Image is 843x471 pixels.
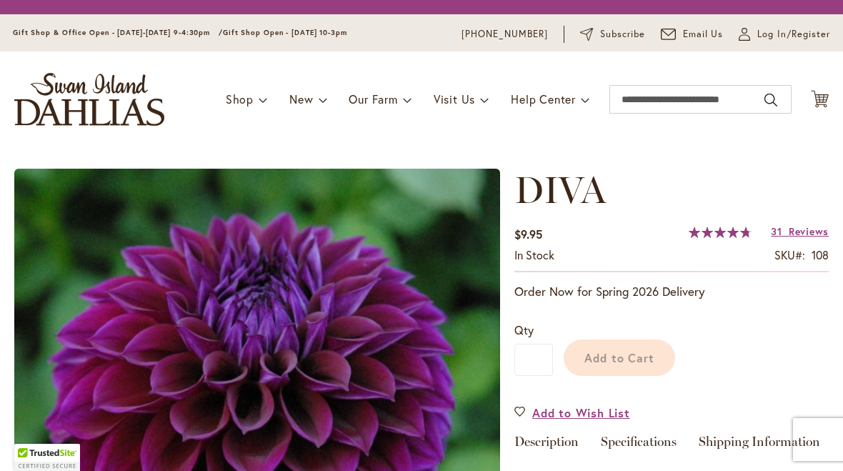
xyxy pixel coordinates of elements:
span: Reviews [789,224,829,238]
span: Gift Shop & Office Open - [DATE]-[DATE] 9-4:30pm / [13,28,223,37]
span: Qty [514,322,534,337]
span: Help Center [511,91,576,106]
a: Add to Wish List [514,405,630,421]
a: Subscribe [580,27,645,41]
span: Add to Wish List [532,405,630,421]
a: Shipping Information [699,435,820,456]
a: 31 Reviews [771,224,829,238]
a: Specifications [601,435,677,456]
span: DIVA [514,167,606,212]
iframe: Launch Accessibility Center [11,420,51,460]
span: 31 [771,224,782,238]
span: Email Us [683,27,724,41]
p: Order Now for Spring 2026 Delivery [514,283,829,300]
div: 108 [812,247,829,264]
button: Search [764,89,777,111]
span: Shop [226,91,254,106]
span: In stock [514,247,554,262]
span: Gift Shop Open - [DATE] 10-3pm [223,28,347,37]
div: 95% [689,227,752,238]
a: Email Us [661,27,724,41]
a: Description [514,435,579,456]
span: Our Farm [349,91,397,106]
span: $9.95 [514,227,542,242]
span: Visit Us [434,91,475,106]
a: [PHONE_NUMBER] [462,27,548,41]
a: store logo [14,73,164,126]
span: Log In/Register [757,27,830,41]
strong: SKU [774,247,805,262]
div: Availability [514,247,554,264]
div: Detailed Product Info [514,435,829,456]
a: Log In/Register [739,27,830,41]
span: New [289,91,313,106]
span: Subscribe [600,27,645,41]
